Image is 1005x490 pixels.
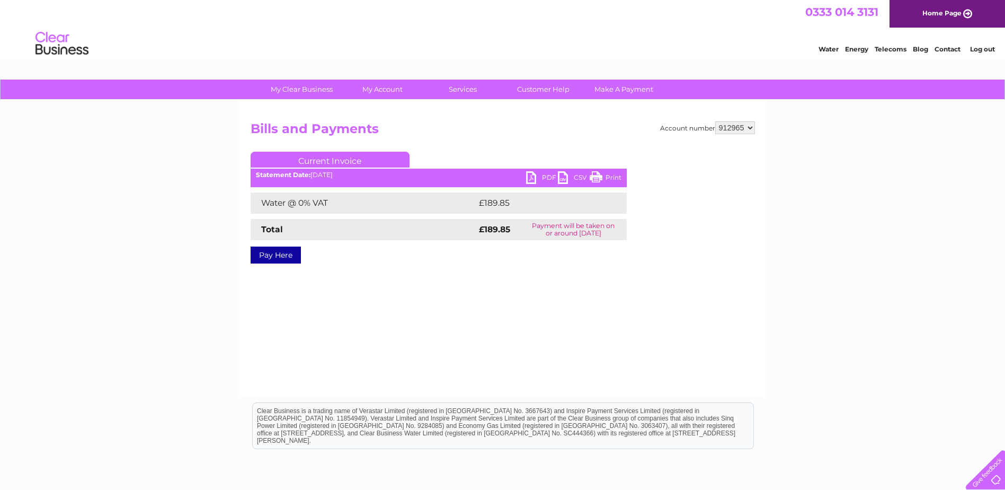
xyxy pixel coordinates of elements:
b: Statement Date: [256,171,310,179]
td: Water @ 0% VAT [251,192,476,214]
a: Print [590,171,621,187]
strong: Total [261,224,283,234]
div: Clear Business is a trading name of Verastar Limited (registered in [GEOGRAPHIC_DATA] No. 3667643... [253,6,753,51]
a: My Account [339,80,426,99]
a: Blog [913,45,928,53]
a: Log out [970,45,995,53]
h2: Bills and Payments [251,121,755,142]
a: My Clear Business [258,80,345,99]
a: Customer Help [500,80,587,99]
div: [DATE] [251,171,627,179]
a: Pay Here [251,247,301,264]
td: Payment will be taken on or around [DATE] [520,219,627,240]
a: Current Invoice [251,152,410,168]
a: Contact [935,45,960,53]
a: Make A Payment [580,80,668,99]
a: PDF [526,171,558,187]
strong: £189.85 [479,224,510,234]
td: £189.85 [476,192,608,214]
a: 0333 014 3131 [805,5,878,19]
a: Services [419,80,506,99]
div: Account number [660,121,755,134]
img: logo.png [35,28,89,60]
a: CSV [558,171,590,187]
a: Energy [845,45,868,53]
a: Water [819,45,839,53]
a: Telecoms [875,45,906,53]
